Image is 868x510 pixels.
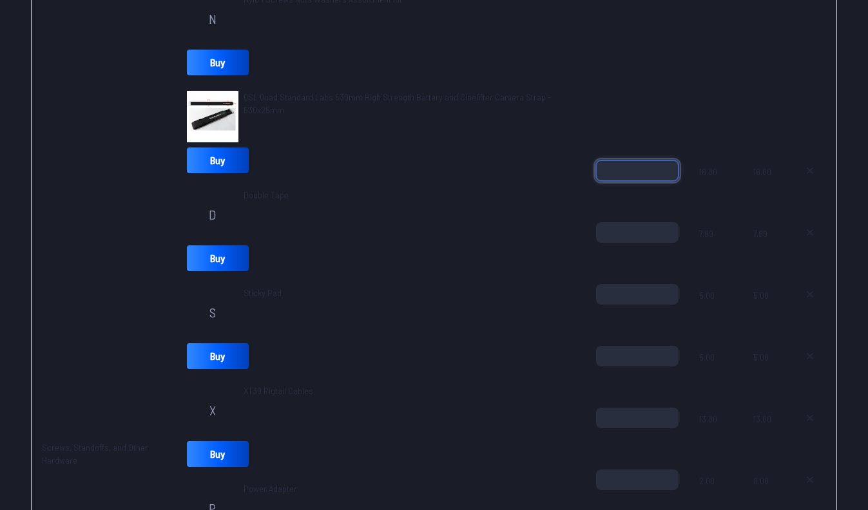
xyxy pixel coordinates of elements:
[244,482,297,495] span: Power Adapter
[209,12,217,25] span: N
[244,189,289,202] span: Double Tape
[42,442,148,466] a: Screws, Standoffs, and Other Hardware
[699,346,733,408] span: 5.00
[753,346,773,408] span: 5.00
[753,222,773,284] span: 7.99
[209,306,216,319] span: S
[753,284,773,346] span: 5.00
[187,245,249,271] a: Buy
[187,50,249,75] a: Buy
[209,404,216,417] span: X
[753,408,773,469] span: 13.00
[699,408,733,469] span: 13.00
[187,91,238,142] img: image
[187,147,249,173] a: Buy
[699,160,733,222] span: 16.00
[244,91,575,117] a: QSL Quad Standard Labs 530mm High Strength Battery and Cinelifter Camera Strap - 530x25mm
[699,284,733,346] span: 5.00
[187,343,249,369] a: Buy
[244,287,282,299] span: Sticky Pad
[187,441,249,467] a: Buy
[244,384,313,397] span: XT30 Pigtail Cables
[699,222,733,284] span: 7.99
[209,208,216,221] span: D
[244,91,553,115] span: QSL Quad Standard Labs 530mm High Strength Battery and Cinelifter Camera Strap - 530x25mm
[753,160,773,222] span: 16.00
